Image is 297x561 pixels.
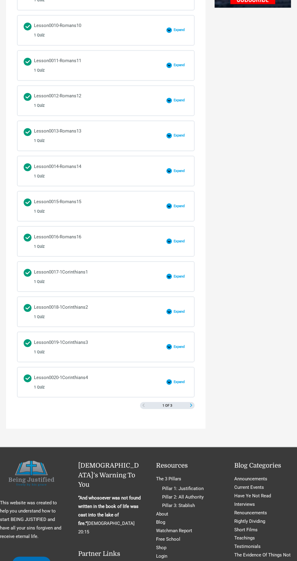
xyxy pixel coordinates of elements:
span: 1 Quiz [34,103,45,108]
button: Expand [166,238,188,244]
a: Testimonials [234,543,261,549]
a: Blog [156,519,165,525]
div: Lesson0013-Romans13 [34,127,81,144]
div: Lesson0017-1Corinthians1 [34,268,88,285]
div: Completed [24,339,32,347]
a: Completed Lesson0010-Romans10 1 Quiz [24,22,163,39]
div: Completed [24,163,32,171]
a: Login [156,553,167,559]
div: Completed [24,128,32,136]
button: Expand [166,203,188,209]
a: Short Films [234,527,258,532]
a: Completed Lesson0013-Romans13 1 Quiz [24,127,163,144]
span: Expand [172,204,188,208]
span: Expand [172,133,188,138]
a: Current Events [234,484,264,490]
h2: [DEMOGRAPHIC_DATA]’s Warning To You [78,461,141,489]
div: Lesson0011-Romans11 [34,57,81,74]
a: The 3 Pillars [156,476,181,481]
a: Teachings [234,535,255,540]
a: Pillar 1: Justification [162,485,204,491]
a: Completed Lesson0016-Romans16 1 Quiz [24,233,163,250]
span: Expand [172,380,188,384]
div: Completed [24,304,32,312]
span: 1 Quiz [34,385,45,389]
div: Lesson0010-Romans10 [34,22,81,39]
a: Shop [156,545,166,550]
span: Expand [172,98,188,102]
a: Completed Lesson0020-1Corinthians4 1 Quiz [24,373,163,391]
div: Completed [24,93,32,101]
a: Completed Lesson0018-1Corinthians2 1 Quiz [24,303,163,320]
p: [DEMOGRAPHIC_DATA] 20:15 [78,494,141,536]
div: Completed [24,198,32,206]
div: Lesson0012-Romans12 [34,92,81,109]
a: Completed Lesson0014-Romans14 1 Quiz [24,162,163,180]
a: Completed Lesson0011-Romans11 1 Quiz [24,57,163,74]
span: 1 Quiz [34,314,45,319]
span: Expand [172,309,188,314]
button: Expand [166,168,188,173]
a: Pillar 2: All Authority [162,494,204,499]
h2: Resources [156,461,219,470]
div: Completed [24,269,32,277]
div: Completed [24,58,32,66]
button: Expand [166,62,188,68]
a: Completed Lesson0019-1Corinthians3 1 Quiz [24,338,163,355]
div: Lesson0020-1Corinthians4 [34,373,88,391]
button: Expand [166,133,188,138]
span: 1 Quiz [34,244,45,248]
a: Interviews [234,501,255,507]
h2: Partner Links [78,549,141,559]
span: Expand [172,28,188,32]
span: 1 Quiz [34,350,45,354]
span: Expand [172,169,188,173]
span: Expand [172,344,188,349]
span: Expand [172,239,188,243]
button: Expand [166,309,188,314]
span: 1 Quiz [34,33,45,37]
a: Completed Lesson0017-1Corinthians1 1 Quiz [24,268,163,285]
span: 1 Quiz [34,209,45,213]
button: Expand [166,274,188,279]
a: Free School [156,536,180,542]
button: Expand [166,379,188,385]
span: Expand [172,274,188,278]
a: Announcements [234,476,267,481]
span: 1 Quiz [34,279,45,284]
div: Lesson0019-1Corinthians3 [34,338,88,355]
span: Expand [172,63,188,67]
span: 1 Quiz [34,139,45,143]
a: Renouncements [234,510,267,515]
a: Have Ye Not Read [234,493,271,498]
button: Expand [166,98,188,103]
div: Completed [24,233,32,241]
button: Expand [166,344,188,349]
span: 1 of 3 [162,404,172,407]
div: Lesson0015-Romans15 [34,197,81,215]
a: Completed Lesson0015-Romans15 1 Quiz [24,197,163,215]
div: Completed [24,22,32,30]
a: About [156,511,168,516]
a: Next Page [189,403,193,407]
span: 1 Quiz [34,68,45,72]
a: Completed Lesson0012-Romans12 1 Quiz [24,92,163,109]
a: Rightly Dividing [234,518,265,524]
span: 1 Quiz [34,174,45,178]
div: Lesson0018-1Corinthians2 [34,303,88,320]
div: Lesson0014-Romans14 [34,162,81,180]
a: Pillar 3: Stablish [162,502,195,508]
a: Watchman Report [156,528,192,533]
div: Completed [24,374,32,382]
div: Lesson0016-Romans16 [34,233,81,250]
strong: “And whosoever was not found written in the book of life was cast into the lake of fire.” [78,495,141,526]
button: Expand [166,27,188,33]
